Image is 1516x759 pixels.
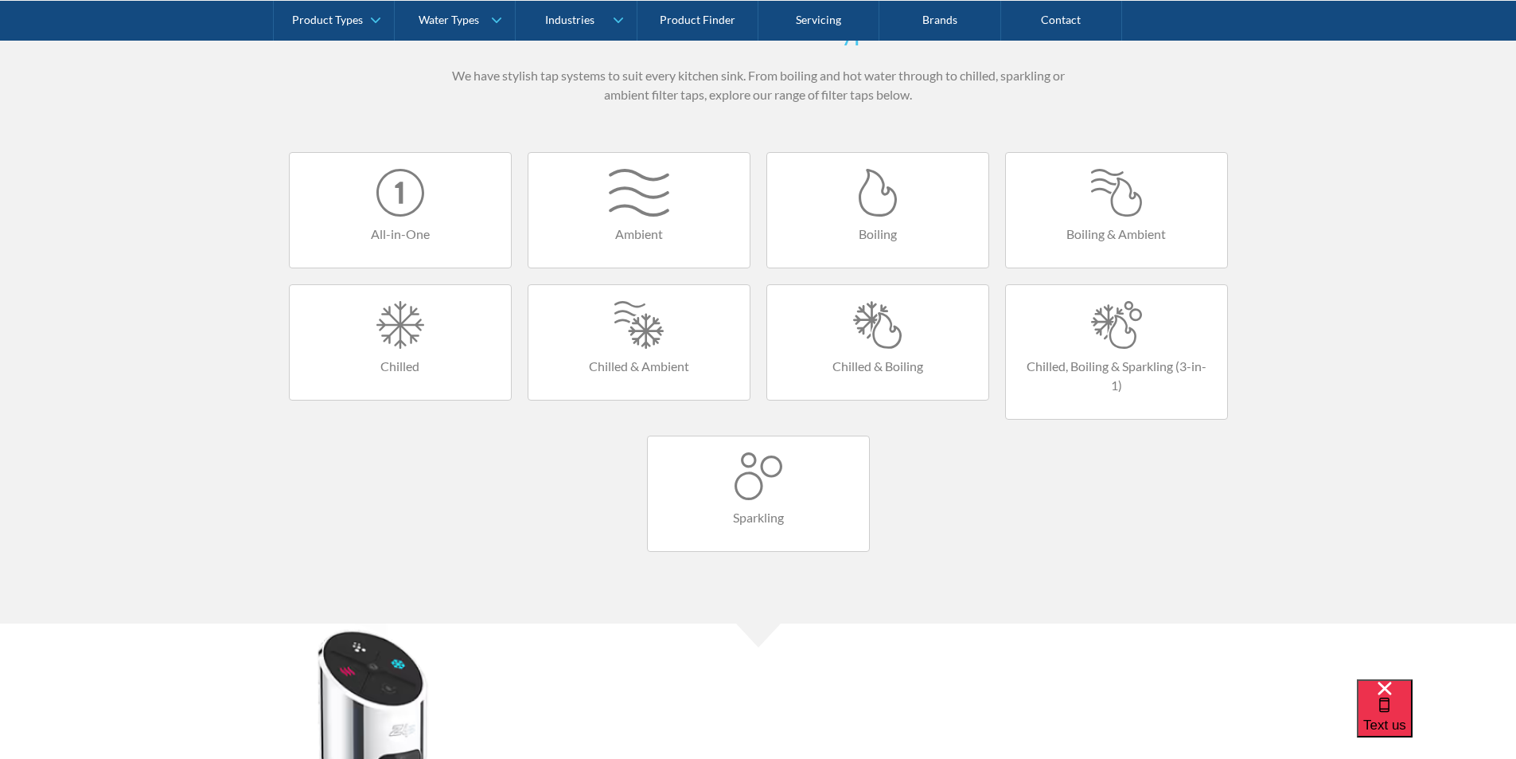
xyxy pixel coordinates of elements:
[528,284,750,401] a: Chilled & Ambient
[1022,357,1211,395] h4: Chilled, Boiling & Sparkling (3-in-1)
[664,508,853,527] h4: Sparkling
[1022,225,1211,244] h4: Boiling & Ambient
[647,436,870,552] a: Sparkling
[545,13,594,26] div: Industries
[783,357,972,376] h4: Chilled & Boiling
[544,225,734,244] h4: Ambient
[528,152,750,268] a: Ambient
[306,357,495,376] h4: Chilled
[544,357,734,376] h4: Chilled & Ambient
[289,284,512,401] a: Chilled
[1005,152,1228,268] a: Boiling & Ambient
[289,152,512,268] a: All-in-One
[306,225,495,244] h4: All-in-One
[419,13,479,26] div: Water Types
[1357,679,1516,759] iframe: podium webchat widget bubble
[448,66,1069,104] p: We have stylish tap systems to suit every kitchen sink. From boiling and hot water through to chi...
[766,152,989,268] a: Boiling
[1005,284,1228,420] a: Chilled, Boiling & Sparkling (3-in-1)
[766,284,989,401] a: Chilled & Boiling
[292,13,363,26] div: Product Types
[783,225,972,244] h4: Boiling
